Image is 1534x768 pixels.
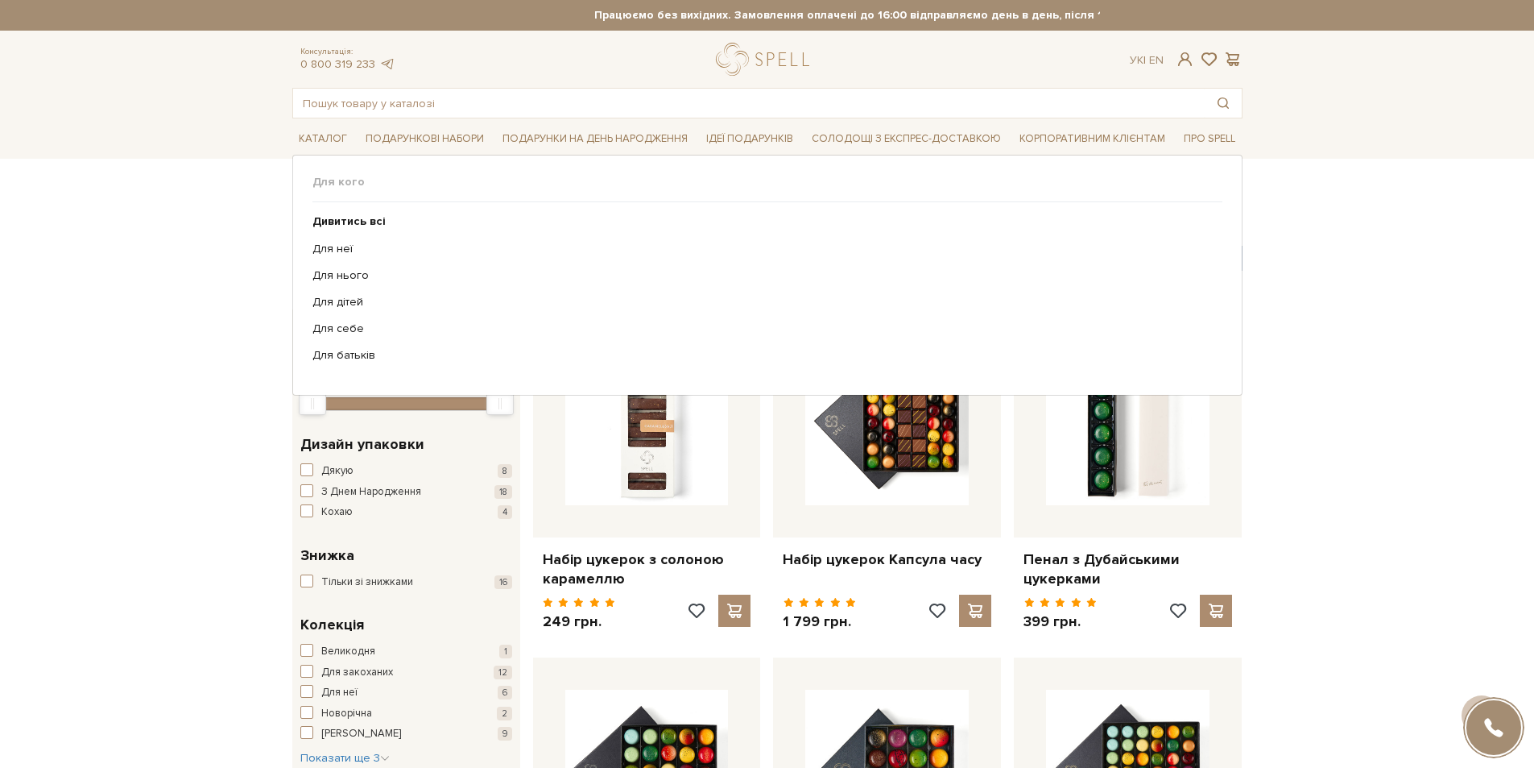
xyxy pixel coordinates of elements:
[494,575,512,589] span: 16
[1149,53,1164,67] a: En
[700,127,800,152] span: Ідеї подарунків
[1023,550,1232,588] a: Пенал з Дубайськими цукерками
[543,612,616,631] p: 249 грн.
[321,685,358,701] span: Для неї
[321,575,413,591] span: Тільки зі знижками
[494,666,512,679] span: 12
[300,665,512,681] button: Для закоханих 12
[498,727,512,741] span: 9
[300,434,424,455] span: Дизайн упаковки
[321,504,353,521] span: Кохаю
[312,175,1222,189] span: Для кого
[312,348,1210,363] a: Для батьків
[300,750,390,766] button: Показати ще 3
[312,214,1210,229] a: Дивитись всі
[292,127,354,152] span: Каталог
[321,665,393,681] span: Для закоханих
[1013,125,1172,152] a: Корпоративним клієнтам
[783,550,991,569] a: Набір цукерок Капсула часу
[321,644,375,660] span: Великодня
[300,484,512,500] button: З Днем Народження 18
[783,612,856,631] p: 1 799 грн.
[499,645,512,658] span: 1
[486,392,514,415] div: Max
[312,242,1210,256] a: Для неї
[300,57,375,71] a: 0 800 319 233
[300,751,390,765] span: Показати ще 3
[321,706,372,722] span: Новорічна
[292,155,1242,395] div: Каталог
[496,127,694,152] span: Подарунки на День народження
[716,43,817,76] a: logo
[300,726,512,742] button: [PERSON_NAME] 9
[321,463,354,479] span: Дякую
[543,550,751,588] a: Набір цукерок з солоною карамеллю
[379,57,395,71] a: telegram
[299,392,326,415] div: Min
[1023,612,1097,631] p: 399 грн.
[300,504,512,521] button: Кохаю 4
[1177,127,1242,152] span: Про Spell
[435,8,1385,23] strong: Працюємо без вихідних. Замовлення оплачені до 16:00 відправляємо день в день, після 16:00 - насту...
[1205,89,1242,118] button: Пошук товару у каталозі
[1143,53,1146,67] span: |
[300,706,512,722] button: Новорічна 2
[300,545,354,567] span: Знижка
[300,463,512,479] button: Дякую 8
[497,707,512,720] span: 2
[312,268,1210,283] a: Для нього
[498,505,512,519] span: 4
[293,89,1205,118] input: Пошук товару у каталозі
[300,614,364,636] span: Колекція
[312,214,386,228] b: Дивитись всі
[321,484,421,500] span: З Днем Народження
[300,644,512,660] button: Великодня 1
[1130,53,1164,68] div: Ук
[300,575,512,591] button: Тільки зі знижками 16
[498,464,512,478] span: 8
[312,295,1210,309] a: Для дітей
[321,726,401,742] span: [PERSON_NAME]
[359,127,490,152] span: Подарункові набори
[300,685,512,701] button: Для неї 6
[498,686,512,700] span: 6
[805,125,1007,152] a: Солодощі з експрес-доставкою
[300,47,395,57] span: Консультація:
[312,322,1210,336] a: Для себе
[494,485,512,499] span: 18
